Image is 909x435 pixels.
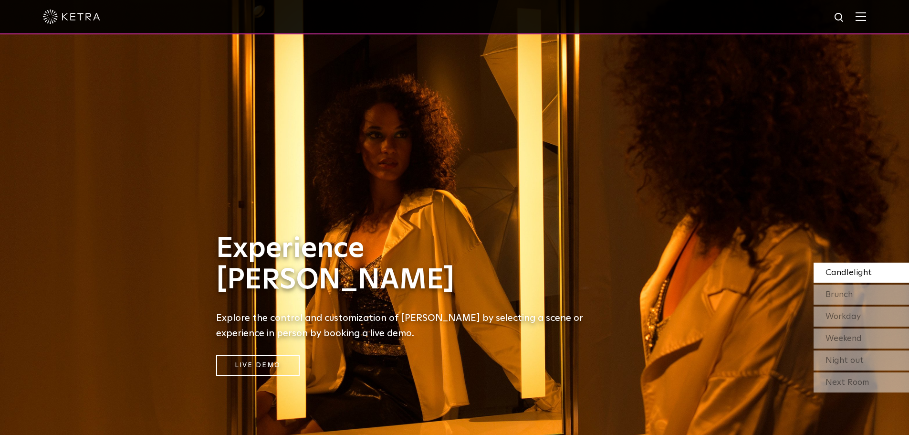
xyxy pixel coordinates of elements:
[43,10,100,24] img: ketra-logo-2019-white
[814,372,909,393] div: Next Room
[825,334,862,343] span: Weekend
[825,312,861,321] span: Workday
[216,233,598,296] h1: Experience [PERSON_NAME]
[825,268,872,277] span: Candlelight
[216,355,300,376] a: Live Demo
[825,356,864,365] span: Night out
[825,290,853,299] span: Brunch
[856,12,866,21] img: Hamburger%20Nav.svg
[216,310,598,341] h5: Explore the control and customization of [PERSON_NAME] by selecting a scene or experience in pers...
[834,12,846,24] img: search icon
